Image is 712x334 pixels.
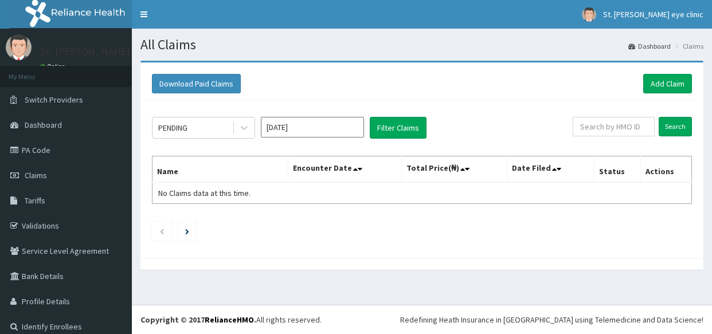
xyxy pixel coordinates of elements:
[641,156,692,183] th: Actions
[659,117,692,136] input: Search
[582,7,596,22] img: User Image
[132,305,712,334] footer: All rights reserved.
[402,156,507,183] th: Total Price(₦)
[603,9,703,19] span: St. [PERSON_NAME] eye clinic
[25,95,83,105] span: Switch Providers
[643,74,692,93] a: Add Claim
[152,74,241,93] button: Download Paid Claims
[400,314,703,325] div: Redefining Heath Insurance in [GEOGRAPHIC_DATA] using Telemedicine and Data Science!
[6,34,32,60] img: User Image
[672,41,703,51] li: Claims
[25,120,62,130] span: Dashboard
[594,156,641,183] th: Status
[140,37,703,52] h1: All Claims
[628,41,671,51] a: Dashboard
[158,188,251,198] span: No Claims data at this time.
[25,170,47,180] span: Claims
[261,117,364,137] input: Select Month and Year
[40,62,68,70] a: Online
[158,122,187,133] div: PENDING
[370,117,427,139] button: Filter Claims
[185,226,189,236] a: Next page
[507,156,594,183] th: Date Filed
[288,156,402,183] th: Encounter Date
[159,226,165,236] a: Previous page
[25,195,45,206] span: Tariffs
[573,117,655,136] input: Search by HMO ID
[152,156,288,183] th: Name
[140,315,256,325] strong: Copyright © 2017 .
[205,315,254,325] a: RelianceHMO
[40,46,175,57] p: St. [PERSON_NAME] eye clinic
